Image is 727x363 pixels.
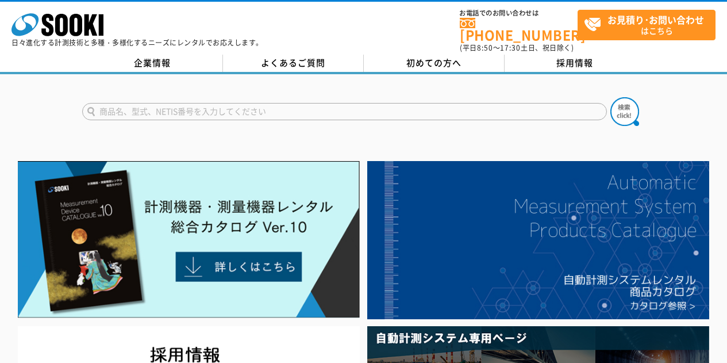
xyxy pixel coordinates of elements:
span: (平日 ～ 土日、祝日除く) [460,43,574,53]
strong: お見積り･お問い合わせ [607,13,704,26]
input: 商品名、型式、NETIS番号を入力してください [82,103,607,120]
span: 初めての方へ [406,56,461,69]
a: お見積り･お問い合わせはこちら [578,10,716,40]
a: 採用情報 [505,55,645,72]
img: btn_search.png [610,97,639,126]
span: 17:30 [500,43,521,53]
span: 8:50 [477,43,493,53]
img: Catalog Ver10 [18,161,360,318]
a: 企業情報 [82,55,223,72]
span: お電話でのお問い合わせは [460,10,578,17]
a: よくあるご質問 [223,55,364,72]
img: 自動計測システムカタログ [367,161,709,319]
p: 日々進化する計測技術と多種・多様化するニーズにレンタルでお応えします。 [11,39,263,46]
a: 初めての方へ [364,55,505,72]
a: [PHONE_NUMBER] [460,18,578,41]
span: はこちら [584,10,715,39]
